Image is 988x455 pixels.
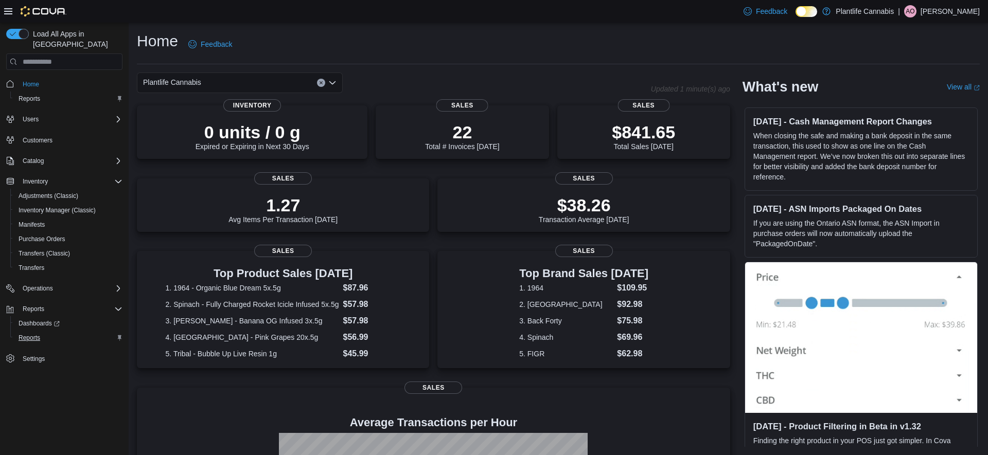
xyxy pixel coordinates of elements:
[23,355,45,363] span: Settings
[436,99,488,112] span: Sales
[947,83,980,91] a: View allExternal link
[196,122,309,142] p: 0 units / 0 g
[14,93,44,105] a: Reports
[617,348,648,360] dd: $62.98
[14,233,122,245] span: Purchase Orders
[519,349,613,359] dt: 5. FIGR
[19,319,60,327] span: Dashboards
[328,79,337,87] button: Open list of options
[14,219,49,231] a: Manifests
[904,5,916,17] div: Alexi Olchoway
[796,6,817,17] input: Dark Mode
[343,282,401,294] dd: $87.96
[19,134,57,147] a: Customers
[555,245,613,257] span: Sales
[343,298,401,311] dd: $57.98
[617,315,648,327] dd: $75.98
[19,192,78,200] span: Adjustments (Classic)
[254,245,312,257] span: Sales
[19,175,52,188] button: Inventory
[425,122,499,142] p: 22
[14,93,122,105] span: Reports
[19,303,48,315] button: Reports
[617,282,648,294] dd: $109.95
[14,332,122,344] span: Reports
[23,80,39,88] span: Home
[19,78,43,90] a: Home
[201,39,232,49] span: Feedback
[2,133,127,148] button: Customers
[10,261,127,275] button: Transfers
[539,195,629,215] p: $38.26
[756,6,787,16] span: Feedback
[14,247,122,260] span: Transfers (Classic)
[23,177,48,186] span: Inventory
[166,283,339,293] dt: 1. 1964 - Organic Blue Dream 5x.5g
[143,76,201,88] span: Plantlife Cannabis
[19,303,122,315] span: Reports
[343,348,401,360] dd: $45.99
[2,281,127,296] button: Operations
[19,249,70,258] span: Transfers (Classic)
[10,232,127,246] button: Purchase Orders
[14,219,122,231] span: Manifests
[555,172,613,185] span: Sales
[228,195,338,215] p: 1.27
[2,351,127,366] button: Settings
[137,31,178,51] h1: Home
[10,92,127,106] button: Reports
[617,99,669,112] span: Sales
[921,5,980,17] p: [PERSON_NAME]
[612,122,675,151] div: Total Sales [DATE]
[753,116,969,126] h3: [DATE] - Cash Management Report Changes
[19,95,40,103] span: Reports
[10,331,127,345] button: Reports
[23,305,44,313] span: Reports
[753,131,969,182] p: When closing the safe and making a bank deposit in the same transaction, this used to show as one...
[14,317,64,330] a: Dashboards
[166,332,339,342] dt: 4. [GEOGRAPHIC_DATA] - Pink Grapes 20x.5g
[14,204,122,216] span: Inventory Manager (Classic)
[519,299,613,310] dt: 2. [GEOGRAPHIC_DATA]
[10,316,127,331] a: Dashboards
[19,113,122,125] span: Users
[14,204,100,216] a: Inventory Manager (Classic)
[317,79,325,87] button: Clear input
[14,332,44,344] a: Reports
[612,122,675,142] p: $841.65
[19,155,48,167] button: Catalog
[14,317,122,330] span: Dashboards
[14,190,122,202] span: Adjustments (Classic)
[2,112,127,126] button: Users
[29,29,122,49] span: Load All Apps in [GEOGRAPHIC_DATA]
[23,284,53,293] span: Operations
[166,316,339,326] dt: 3. [PERSON_NAME] - Banana OG Infused 3x.5g
[19,334,40,342] span: Reports
[425,122,499,151] div: Total # Invoices [DATE]
[19,113,43,125] button: Users
[166,299,339,310] dt: 2. Spinach - Fully Charged Rocket Icicle Infused 5x.5g
[23,115,39,123] span: Users
[23,136,52,144] span: Customers
[223,99,281,112] span: Inventory
[19,353,49,365] a: Settings
[10,246,127,261] button: Transfers (Classic)
[343,331,401,343] dd: $56.99
[21,6,66,16] img: Cova
[23,157,44,165] span: Catalog
[519,283,613,293] dt: 1. 1964
[196,122,309,151] div: Expired or Expiring in Next 30 Days
[14,247,74,260] a: Transfers (Classic)
[145,416,722,429] h4: Average Transactions per Hour
[519,267,648,280] h3: Top Brand Sales [DATE]
[19,235,65,243] span: Purchase Orders
[14,262,48,274] a: Transfers
[10,217,127,232] button: Manifests
[651,85,730,93] p: Updated 1 minute(s) ago
[2,76,127,91] button: Home
[14,190,82,202] a: Adjustments (Classic)
[404,381,462,394] span: Sales
[753,204,969,214] h3: [DATE] - ASN Imports Packaged On Dates
[739,1,791,22] a: Feedback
